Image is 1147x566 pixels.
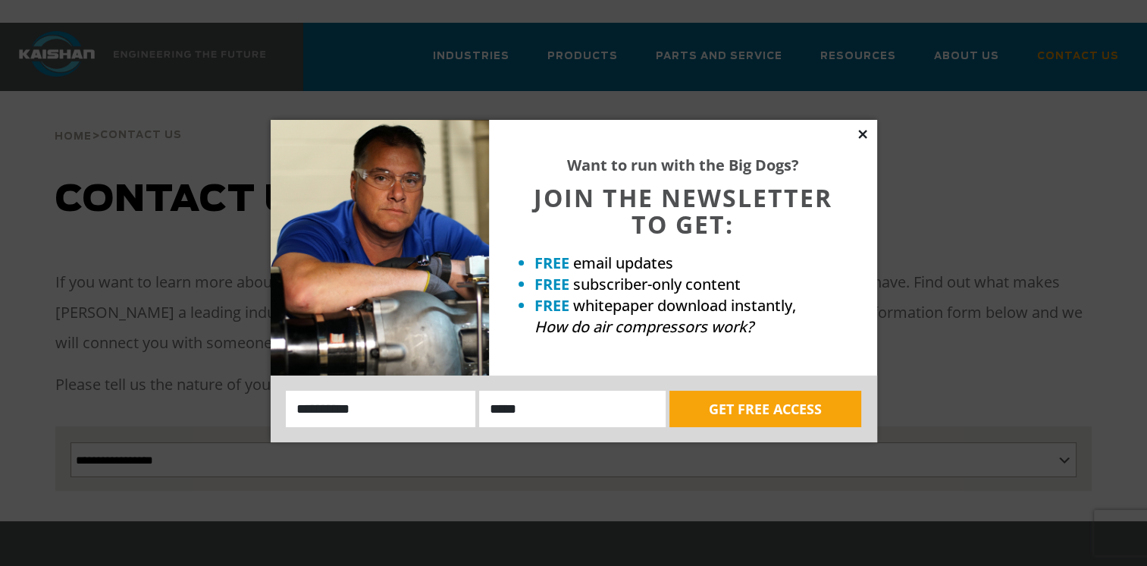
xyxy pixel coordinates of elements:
strong: FREE [534,253,569,273]
span: JOIN THE NEWSLETTER TO GET: [534,181,832,241]
input: Email [479,391,666,427]
button: Close [856,127,870,141]
span: subscriber-only content [573,274,741,294]
strong: Want to run with the Big Dogs? [567,155,799,175]
span: whitepaper download instantly, [573,295,796,316]
strong: FREE [534,295,569,316]
span: email updates [573,253,673,273]
button: GET FREE ACCESS [669,391,861,427]
input: Name: [286,391,476,427]
strong: FREE [534,274,569,294]
em: How do air compressors work? [534,316,754,337]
